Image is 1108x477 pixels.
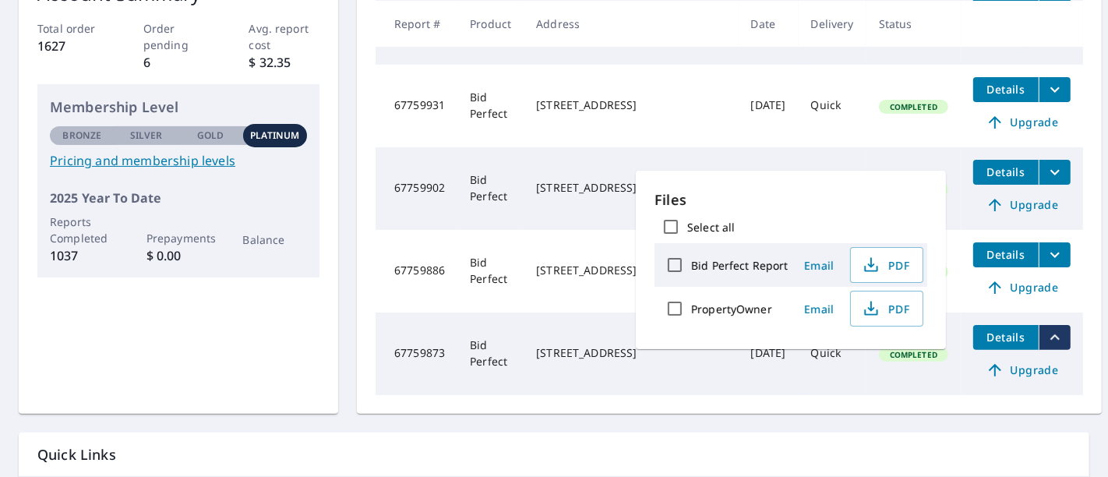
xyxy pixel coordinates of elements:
div: [STREET_ADDRESS][PERSON_NAME] [536,263,725,278]
a: Pricing and membership levels [50,151,307,170]
td: Bid Perfect [457,65,524,147]
p: Quick Links [37,445,1071,465]
td: [DATE] [739,313,799,395]
span: Email [800,302,838,316]
p: 6 [143,53,214,72]
td: Quick [799,313,866,395]
span: Email [800,258,838,273]
p: $ 0.00 [146,246,211,265]
p: Reports Completed [50,214,115,246]
p: 1037 [50,246,115,265]
td: 67759873 [376,313,457,395]
button: filesDropdownBtn-67759873 [1039,325,1071,350]
button: filesDropdownBtn-67759886 [1039,242,1071,267]
span: Completed [880,101,947,112]
span: PDF [860,299,910,318]
label: Select all [687,220,735,235]
td: 67759902 [376,147,457,230]
button: detailsBtn-67759931 [973,77,1039,102]
p: Balance [243,231,308,248]
td: Bid Perfect [457,230,524,313]
label: PropertyOwner [691,302,772,316]
button: detailsBtn-67759873 [973,325,1039,350]
span: Details [983,82,1029,97]
span: Details [983,247,1029,262]
p: Prepayments [146,230,211,246]
button: detailsBtn-67759902 [973,160,1039,185]
td: [DATE] [739,147,799,230]
a: Upgrade [973,358,1071,383]
p: $ 32.35 [249,53,320,72]
a: Upgrade [973,275,1071,300]
button: PDF [850,291,923,327]
p: Total order [37,20,108,37]
td: Bid Perfect [457,147,524,230]
div: [STREET_ADDRESS] [536,345,725,361]
button: detailsBtn-67759886 [973,242,1039,267]
td: Quick [799,147,866,230]
span: Details [983,330,1029,344]
span: Upgrade [983,196,1061,214]
button: Email [794,253,844,277]
button: filesDropdownBtn-67759931 [1039,77,1071,102]
p: Platinum [250,129,299,143]
span: Completed [880,349,947,360]
div: [STREET_ADDRESS] [536,180,725,196]
p: 2025 Year To Date [50,189,307,207]
span: Upgrade [983,113,1061,132]
div: [STREET_ADDRESS] [536,97,725,113]
button: Email [794,297,844,321]
p: Bronze [62,129,101,143]
a: Upgrade [973,193,1071,217]
td: 67759886 [376,230,457,313]
span: Upgrade [983,278,1061,297]
label: Bid Perfect Report [691,258,788,273]
button: PDF [850,247,923,283]
a: Upgrade [973,110,1071,135]
button: filesDropdownBtn-67759902 [1039,160,1071,185]
p: Silver [130,129,163,143]
td: [DATE] [739,65,799,147]
p: Avg. report cost [249,20,320,53]
p: Gold [197,129,224,143]
span: Details [983,164,1029,179]
td: Quick [799,65,866,147]
span: Upgrade [983,361,1061,380]
p: Files [655,189,927,210]
p: Membership Level [50,97,307,118]
td: 67759931 [376,65,457,147]
p: 1627 [37,37,108,55]
td: Bid Perfect [457,313,524,395]
span: PDF [860,256,910,274]
p: Order pending [143,20,214,53]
